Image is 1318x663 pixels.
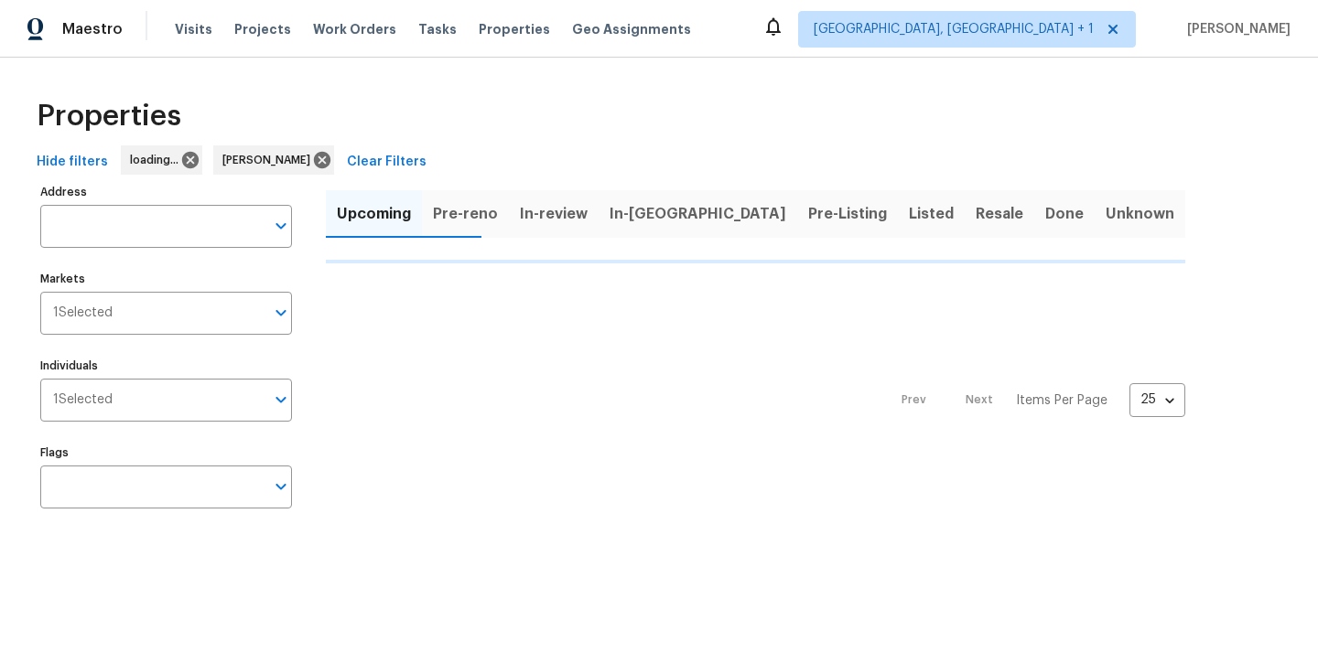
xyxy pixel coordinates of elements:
span: Clear Filters [347,151,427,174]
span: Hide filters [37,151,108,174]
span: [PERSON_NAME] [222,151,318,169]
span: loading... [130,151,186,169]
p: Items Per Page [1016,391,1107,410]
span: Pre-Listing [808,201,887,227]
button: Open [268,387,294,412]
div: loading... [121,145,202,175]
span: 1 Selected [53,305,113,321]
label: Flags [40,447,292,458]
span: Upcoming [337,201,411,227]
div: [PERSON_NAME] [213,145,334,175]
button: Open [268,300,294,326]
span: 1 Selected [53,392,113,408]
span: Geo Assignments [572,20,691,38]
span: Resale [976,201,1023,227]
span: Properties [37,107,181,125]
button: Hide filters [29,145,115,179]
span: Properties [479,20,550,38]
span: Done [1045,201,1084,227]
span: Tasks [418,23,457,36]
span: Pre-reno [433,201,498,227]
button: Open [268,213,294,239]
span: [GEOGRAPHIC_DATA], [GEOGRAPHIC_DATA] + 1 [814,20,1094,38]
label: Markets [40,273,292,284]
span: In-review [520,201,588,227]
span: Maestro [62,20,123,38]
span: In-[GEOGRAPHIC_DATA] [610,201,786,227]
div: 25 [1129,376,1185,423]
label: Individuals [40,360,292,371]
span: Visits [175,20,212,38]
span: Listed [909,201,954,227]
button: Clear Filters [340,145,434,179]
span: Work Orders [313,20,396,38]
nav: Pagination Navigation [884,274,1185,527]
span: Projects [234,20,291,38]
label: Address [40,187,292,198]
span: Unknown [1106,201,1174,227]
button: Open [268,474,294,499]
span: [PERSON_NAME] [1180,20,1291,38]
